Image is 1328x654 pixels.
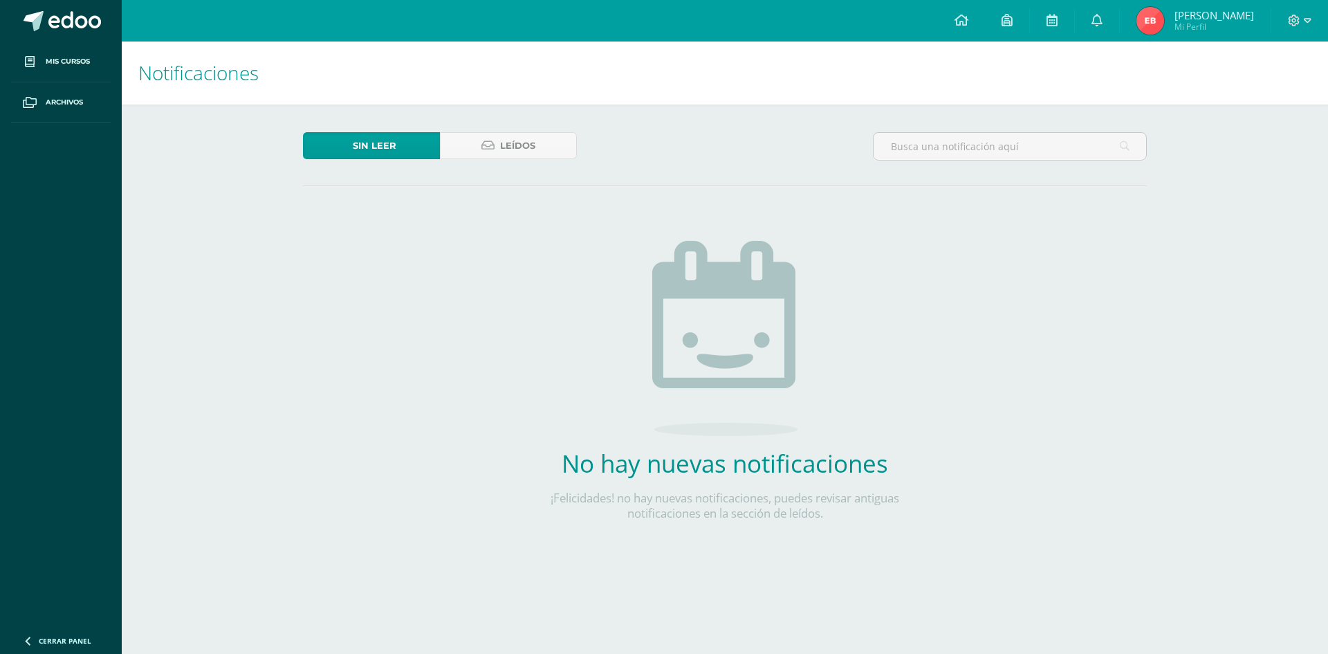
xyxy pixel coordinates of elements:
span: Notificaciones [138,60,259,86]
span: Leídos [500,133,535,158]
span: [PERSON_NAME] [1174,8,1254,22]
a: Archivos [11,82,111,123]
p: ¡Felicidades! no hay nuevas notificaciones, puedes revisar antiguas notificaciones en la sección ... [521,491,929,521]
a: Sin leer [303,132,440,159]
img: no_activities.png [652,241,797,436]
a: Mis cursos [11,42,111,82]
input: Busca una notificación aquí [874,133,1146,160]
span: Sin leer [353,133,396,158]
span: Cerrar panel [39,636,91,646]
span: Mis cursos [46,56,90,67]
img: 71711bd8aa2cf53c91d992f3c93e6204.png [1136,7,1164,35]
a: Leídos [440,132,577,159]
span: Archivos [46,97,83,108]
h2: No hay nuevas notificaciones [521,447,929,480]
span: Mi Perfil [1174,21,1254,33]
